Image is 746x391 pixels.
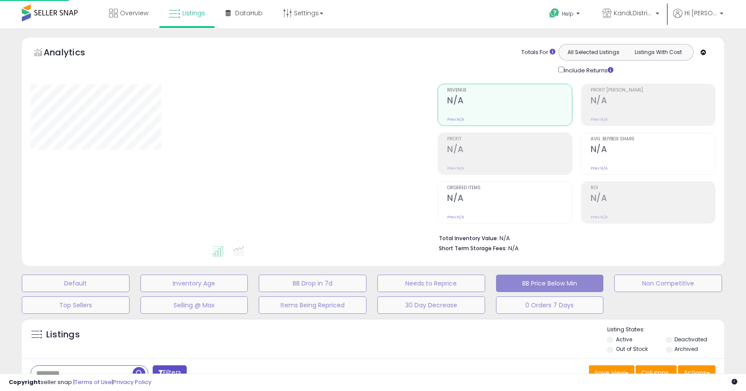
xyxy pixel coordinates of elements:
[439,232,709,243] li: N/A
[447,193,571,205] h2: N/A
[614,9,653,17] span: KandLDistribution LLC
[591,117,608,122] small: Prev: N/A
[182,9,205,17] span: Listings
[447,186,571,190] span: Ordered Items
[614,275,722,292] button: Non Competitive
[542,1,589,28] a: Help
[439,235,498,242] b: Total Inventory Value:
[591,137,715,142] span: Avg. Buybox Share
[591,193,715,205] h2: N/A
[9,378,41,386] strong: Copyright
[591,214,608,220] small: Prev: N/A
[552,65,624,75] div: Include Returns
[140,296,248,314] button: Selling @ Max
[377,275,485,292] button: Needs to Reprice
[591,186,715,190] span: ROI
[684,9,717,17] span: Hi [PERSON_NAME]
[562,10,574,17] span: Help
[447,117,464,122] small: Prev: N/A
[9,378,151,387] div: seller snap | |
[447,166,464,171] small: Prev: N/A
[626,47,691,58] button: Listings With Cost
[235,9,263,17] span: DataHub
[549,8,560,19] i: Get Help
[496,275,604,292] button: BB Price Below Min
[447,214,464,220] small: Prev: N/A
[447,144,571,156] h2: N/A
[591,166,608,171] small: Prev: N/A
[591,95,715,107] h2: N/A
[447,88,571,93] span: Revenue
[120,9,148,17] span: Overview
[447,137,571,142] span: Profit
[140,275,248,292] button: Inventory Age
[259,275,366,292] button: BB Drop in 7d
[673,9,723,28] a: Hi [PERSON_NAME]
[496,296,604,314] button: 0 Orders 7 Days
[447,95,571,107] h2: N/A
[439,245,507,252] b: Short Term Storage Fees:
[44,46,102,61] h5: Analytics
[508,244,519,252] span: N/A
[22,275,130,292] button: Default
[591,88,715,93] span: Profit [PERSON_NAME]
[591,144,715,156] h2: N/A
[22,296,130,314] button: Top Sellers
[377,296,485,314] button: 30 Day Decrease
[259,296,366,314] button: Items Being Repriced
[521,48,555,57] div: Totals For
[561,47,626,58] button: All Selected Listings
